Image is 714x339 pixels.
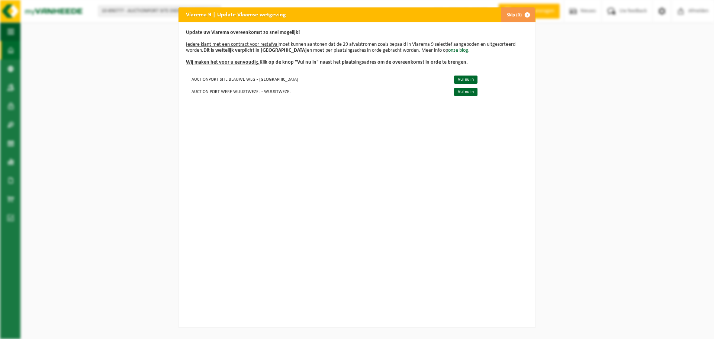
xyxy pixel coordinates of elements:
td: AUCTION PORT WERF WUUSTWEZEL - WUUSTWEZEL [186,85,448,97]
b: Klik op de knop "Vul nu in" naast het plaatsingsadres om de overeenkomst in orde te brengen. [186,60,468,65]
button: Skip (0) [501,7,535,22]
a: Vul nu in [454,88,477,96]
h2: Vlarema 9 | Update Vlaamse wetgeving [178,7,293,22]
p: moet kunnen aantonen dat de 29 afvalstromen zoals bepaald in Vlarema 9 selectief aangeboden en ui... [186,30,528,65]
a: Vul nu in [454,76,477,84]
u: Wij maken het voor u eenvoudig. [186,60,260,65]
b: Dit is wettelijk verplicht in [GEOGRAPHIC_DATA] [203,48,307,53]
a: onze blog. [448,48,470,53]
td: AUCTIONPORT SITE BLAUWE WEG - [GEOGRAPHIC_DATA] [186,73,448,85]
u: Iedere klant met een contract voor restafval [186,42,279,47]
b: Update uw Vlarema overeenkomst zo snel mogelijk! [186,30,300,35]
